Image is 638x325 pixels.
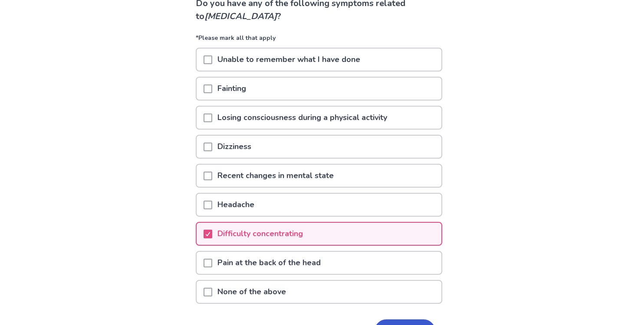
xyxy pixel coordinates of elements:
[212,49,365,71] p: Unable to remember what I have done
[212,136,257,158] p: Dizziness
[212,252,326,274] p: Pain at the back of the head
[212,223,308,245] p: Difficulty concentrating
[212,281,291,303] p: None of the above
[204,10,277,22] i: [MEDICAL_DATA]
[212,165,339,187] p: Recent changes in mental state
[212,107,392,129] p: Losing consciousness during a physical activity
[196,33,442,48] p: *Please mark all that apply
[212,78,251,100] p: Fainting
[212,194,260,216] p: Headache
